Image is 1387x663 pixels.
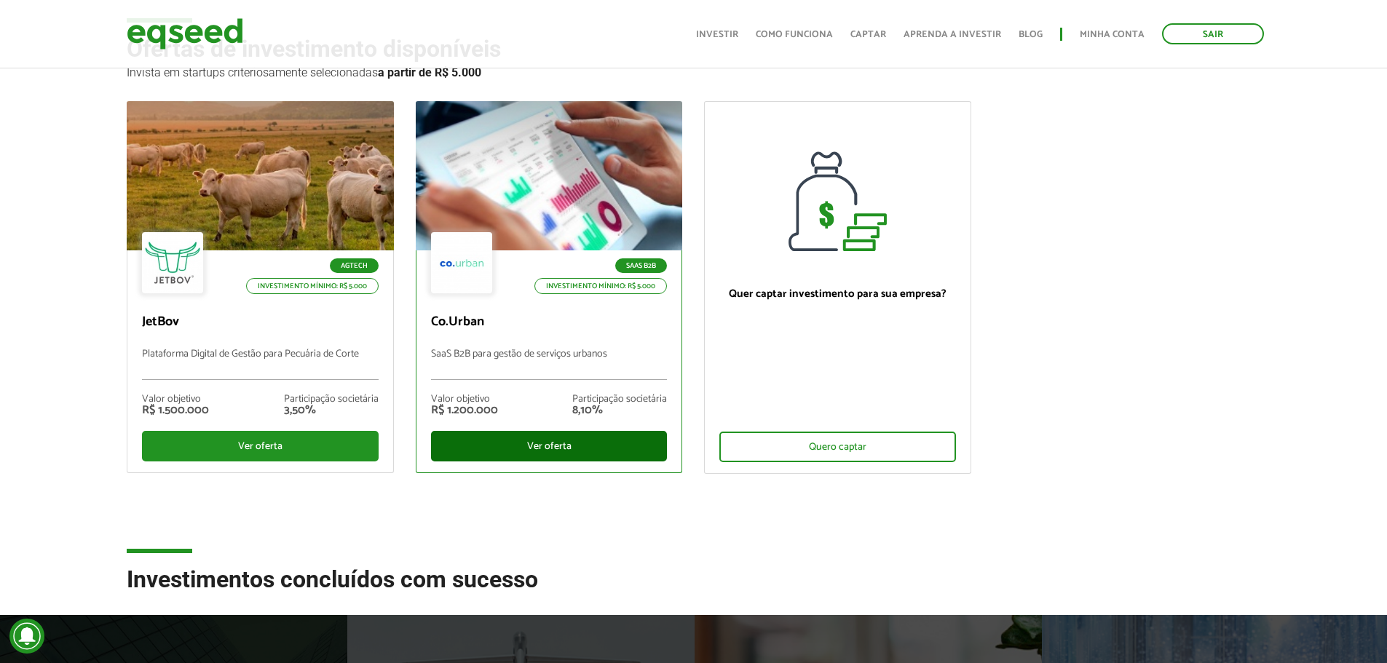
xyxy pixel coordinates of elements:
[572,405,667,416] div: 8,10%
[127,567,1261,614] h2: Investimentos concluídos com sucesso
[1019,30,1043,39] a: Blog
[431,349,668,380] p: SaaS B2B para gestão de serviços urbanos
[330,258,379,273] p: Agtech
[127,15,243,53] img: EqSeed
[904,30,1001,39] a: Aprenda a investir
[246,278,379,294] p: Investimento mínimo: R$ 5.000
[704,101,971,474] a: Quer captar investimento para sua empresa? Quero captar
[431,405,498,416] div: R$ 1.200.000
[615,258,667,273] p: SaaS B2B
[719,432,956,462] div: Quero captar
[696,30,738,39] a: Investir
[127,101,394,473] a: Agtech Investimento mínimo: R$ 5.000 JetBov Plataforma Digital de Gestão para Pecuária de Corte V...
[127,36,1261,101] h2: Ofertas de investimento disponíveis
[431,314,668,330] p: Co.Urban
[1080,30,1145,39] a: Minha conta
[142,405,209,416] div: R$ 1.500.000
[142,394,209,405] div: Valor objetivo
[431,394,498,405] div: Valor objetivo
[142,349,379,380] p: Plataforma Digital de Gestão para Pecuária de Corte
[431,431,668,461] div: Ver oferta
[572,394,667,405] div: Participação societária
[534,278,667,294] p: Investimento mínimo: R$ 5.000
[127,62,1261,79] p: Invista em startups criteriosamente selecionadas
[719,287,956,301] p: Quer captar investimento para sua empresa?
[142,431,379,461] div: Ver oferta
[284,405,379,416] div: 3,50%
[142,314,379,330] p: JetBov
[756,30,833,39] a: Como funciona
[378,65,481,79] strong: a partir de R$ 5.000
[1162,23,1264,44] a: Sair
[850,30,886,39] a: Captar
[416,101,683,473] a: SaaS B2B Investimento mínimo: R$ 5.000 Co.Urban SaaS B2B para gestão de serviços urbanos Valor ob...
[284,394,379,405] div: Participação societária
